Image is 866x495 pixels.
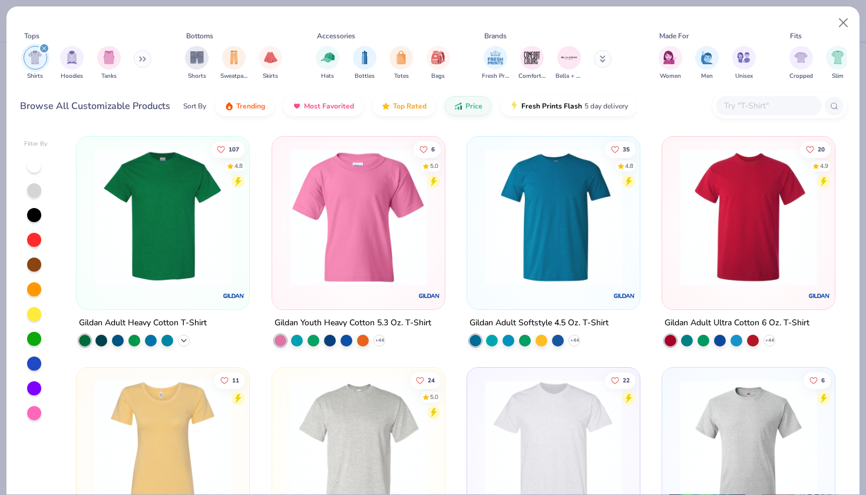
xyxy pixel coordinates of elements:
[427,378,434,384] span: 24
[236,101,265,111] span: Trending
[220,72,247,81] span: Sweatpants
[584,100,628,113] span: 5 day delivery
[523,49,541,67] img: Comfort Colors Image
[381,101,391,111] img: TopRated.gif
[413,141,440,157] button: Like
[518,46,546,81] div: filter for Comfort Colors
[429,393,438,402] div: 5.0
[97,46,121,81] div: filter for Tanks
[185,46,209,81] div: filter for Shorts
[283,96,363,116] button: Most Favorited
[700,51,713,64] img: Men Image
[445,96,491,116] button: Price
[224,101,234,111] img: trending.gif
[97,46,121,81] button: filter button
[487,49,504,67] img: Fresh Prints Image
[227,51,240,64] img: Sweatpants Image
[832,72,844,81] span: Slim
[211,141,245,157] button: Like
[24,31,39,41] div: Tops
[794,51,808,64] img: Cropped Image
[479,148,628,286] img: 6e5b4623-b2d7-47aa-a31d-c127d7126a18
[418,284,441,308] img: Gildan logo
[826,46,850,81] button: filter button
[613,284,636,308] img: Gildan logo
[701,72,713,81] span: Men
[674,148,823,286] img: 3c1a081b-6ca8-4a00-a3b6-7ee979c43c2b
[789,46,813,81] div: filter for Cropped
[695,46,719,81] button: filter button
[556,72,583,81] span: Bella + Canvas
[832,12,855,34] button: Close
[316,46,339,81] div: filter for Hats
[659,46,682,81] div: filter for Women
[389,46,413,81] button: filter button
[518,46,546,81] button: filter button
[560,49,578,67] img: Bella + Canvas Image
[665,316,809,331] div: Gildan Adult Ultra Cotton 6 Oz. T-Shirt
[789,46,813,81] button: filter button
[389,46,413,81] div: filter for Totes
[659,31,689,41] div: Made For
[316,46,339,81] button: filter button
[375,337,384,344] span: + 44
[765,337,774,344] span: + 44
[355,72,375,81] span: Bottles
[353,46,376,81] div: filter for Bottles
[183,101,206,111] div: Sort By
[395,51,408,64] img: Totes Image
[429,161,438,170] div: 5.0
[732,46,756,81] button: filter button
[185,46,209,81] button: filter button
[24,140,48,148] div: Filter By
[216,96,274,116] button: Trending
[482,46,509,81] button: filter button
[826,46,850,81] div: filter for Slim
[501,96,637,116] button: Fresh Prints Flash5 day delivery
[605,372,636,389] button: Like
[284,148,433,286] img: db3463ef-4353-4609-ada1-7539d9cdc7e6
[660,72,681,81] span: Women
[393,101,427,111] span: Top Rated
[518,72,546,81] span: Comfort Colors
[623,146,630,152] span: 35
[61,72,83,81] span: Hoodies
[431,51,444,64] img: Bags Image
[737,51,751,64] img: Unisex Image
[510,101,519,111] img: flash.gif
[800,141,831,157] button: Like
[88,148,237,286] img: db319196-8705-402d-8b46-62aaa07ed94f
[431,146,434,152] span: 6
[659,46,682,81] button: filter button
[831,51,844,64] img: Slim Image
[65,51,78,64] img: Hoodies Image
[570,337,579,344] span: + 44
[79,316,207,331] div: Gildan Adult Heavy Cotton T-Shirt
[735,72,753,81] span: Unisex
[317,31,355,41] div: Accessories
[20,99,170,113] div: Browse All Customizable Products
[232,378,239,384] span: 11
[625,161,633,170] div: 4.8
[60,46,84,81] div: filter for Hoodies
[818,146,825,152] span: 20
[292,101,302,111] img: most_fav.gif
[229,146,239,152] span: 107
[321,72,334,81] span: Hats
[732,46,756,81] div: filter for Unisex
[427,46,450,81] div: filter for Bags
[304,101,354,111] span: Most Favorited
[790,31,802,41] div: Fits
[394,72,409,81] span: Totes
[695,46,719,81] div: filter for Men
[264,51,277,64] img: Skirts Image
[220,46,247,81] div: filter for Sweatpants
[186,31,213,41] div: Bottoms
[409,372,440,389] button: Like
[556,46,583,81] div: filter for Bella + Canvas
[605,141,636,157] button: Like
[465,101,482,111] span: Price
[60,46,84,81] button: filter button
[321,51,335,64] img: Hats Image
[27,72,43,81] span: Shirts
